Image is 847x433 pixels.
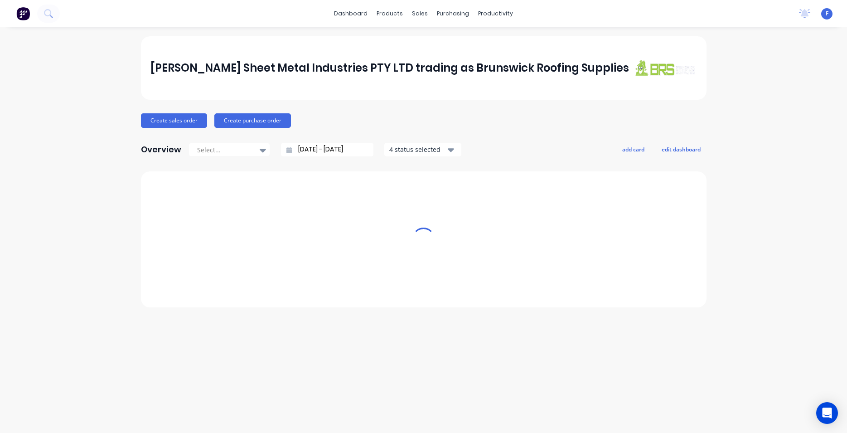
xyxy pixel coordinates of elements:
[633,59,697,76] img: J A Sheet Metal Industries PTY LTD trading as Brunswick Roofing Supplies
[407,7,432,20] div: sales
[372,7,407,20] div: products
[474,7,518,20] div: productivity
[616,143,650,155] button: add card
[150,59,629,77] div: [PERSON_NAME] Sheet Metal Industries PTY LTD trading as Brunswick Roofing Supplies
[384,143,461,156] button: 4 status selected
[656,143,707,155] button: edit dashboard
[826,10,828,18] span: F
[141,141,181,159] div: Overview
[16,7,30,20] img: Factory
[816,402,838,424] div: Open Intercom Messenger
[329,7,372,20] a: dashboard
[214,113,291,128] button: Create purchase order
[141,113,207,128] button: Create sales order
[432,7,474,20] div: purchasing
[389,145,446,154] div: 4 status selected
